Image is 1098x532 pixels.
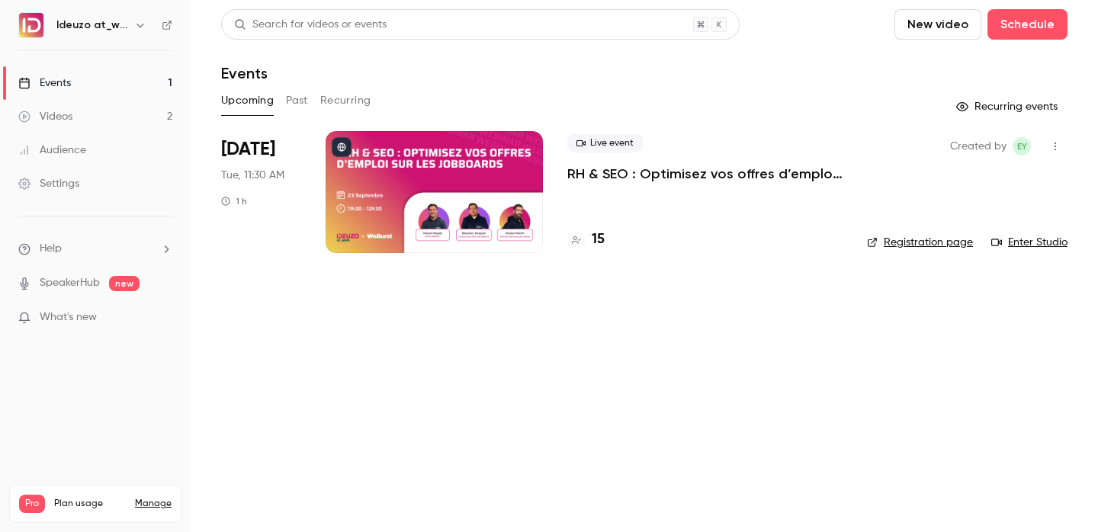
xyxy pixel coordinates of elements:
[567,134,643,152] span: Live event
[286,88,308,113] button: Past
[950,137,1006,155] span: Created by
[19,495,45,513] span: Pro
[221,137,275,162] span: [DATE]
[592,229,605,250] h4: 15
[320,88,371,113] button: Recurring
[221,64,268,82] h1: Events
[109,276,140,291] span: new
[221,195,247,207] div: 1 h
[40,241,62,257] span: Help
[40,275,100,291] a: SpeakerHub
[18,75,71,91] div: Events
[221,168,284,183] span: Tue, 11:30 AM
[949,95,1067,119] button: Recurring events
[56,18,128,33] h6: Ideuzo at_work
[40,309,97,325] span: What's new
[19,13,43,37] img: Ideuzo at_work
[18,241,172,257] li: help-dropdown-opener
[987,9,1067,40] button: Schedule
[894,9,981,40] button: New video
[18,176,79,191] div: Settings
[991,235,1067,250] a: Enter Studio
[234,17,387,33] div: Search for videos or events
[135,498,172,510] a: Manage
[567,229,605,250] a: 15
[18,143,86,158] div: Audience
[54,498,126,510] span: Plan usage
[1017,137,1027,155] span: EY
[221,88,274,113] button: Upcoming
[154,311,172,325] iframe: Noticeable Trigger
[567,165,843,183] a: RH & SEO : Optimisez vos offres d’emploi sur les jobboards
[221,131,301,253] div: Sep 23 Tue, 11:30 AM (Europe/Madrid)
[18,109,72,124] div: Videos
[1013,137,1031,155] span: Eva Yahiaoui
[867,235,973,250] a: Registration page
